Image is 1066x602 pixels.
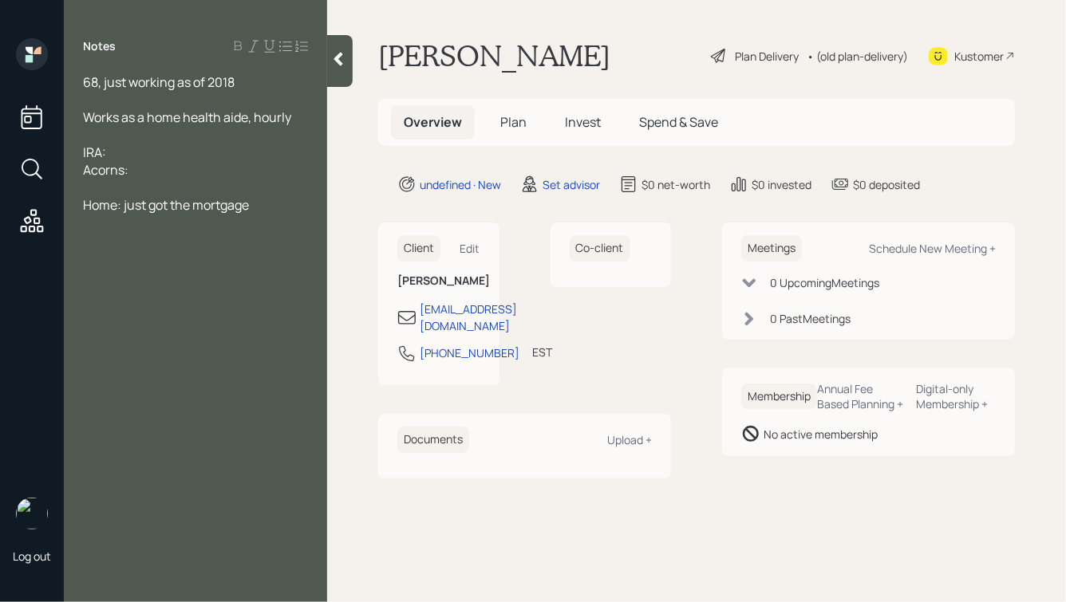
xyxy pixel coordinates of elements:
[565,113,601,131] span: Invest
[83,144,106,161] span: IRA:
[83,161,128,179] span: Acorns:
[397,274,480,288] h6: [PERSON_NAME]
[83,73,235,91] span: 68, just working as of 2018
[397,235,440,262] h6: Client
[869,241,996,256] div: Schedule New Meeting +
[570,235,630,262] h6: Co-client
[735,48,799,65] div: Plan Delivery
[83,196,249,214] span: Home: just got the mortgage
[420,344,519,361] div: [PHONE_NUMBER]
[404,113,462,131] span: Overview
[764,426,878,443] div: No active membership
[741,235,802,262] h6: Meetings
[817,381,904,411] div: Annual Fee Based Planning +
[378,38,610,73] h1: [PERSON_NAME]
[543,176,600,193] div: Set advisor
[642,176,710,193] div: $0 net-worth
[954,48,1004,65] div: Kustomer
[770,274,879,291] div: 0 Upcoming Meeting s
[770,310,851,327] div: 0 Past Meeting s
[420,176,501,193] div: undefined · New
[853,176,920,193] div: $0 deposited
[397,427,469,453] h6: Documents
[83,108,291,126] span: Works as a home health aide, hourly
[807,48,908,65] div: • (old plan-delivery)
[460,241,480,256] div: Edit
[420,301,517,334] div: [EMAIL_ADDRESS][DOMAIN_NAME]
[752,176,811,193] div: $0 invested
[16,498,48,529] img: hunter_neumayer.jpg
[639,113,718,131] span: Spend & Save
[917,381,996,411] div: Digital-only Membership +
[607,432,652,447] div: Upload +
[500,113,527,131] span: Plan
[13,549,51,564] div: Log out
[83,38,116,54] label: Notes
[532,344,552,360] div: EST
[741,384,817,410] h6: Membership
